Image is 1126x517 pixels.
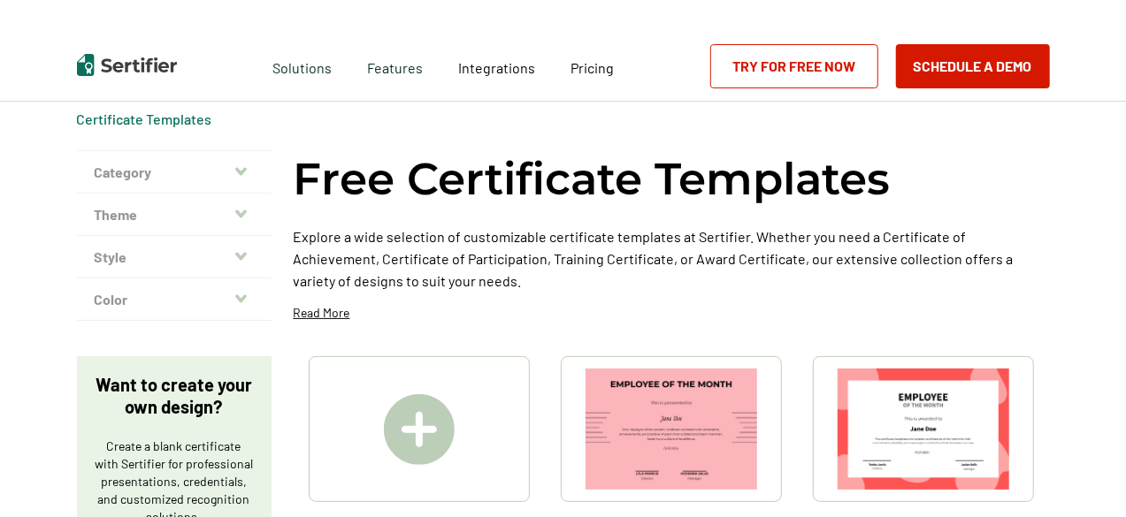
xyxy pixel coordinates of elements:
h1: Free Certificate Templates [294,150,891,208]
span: Certificate Templates [77,110,212,128]
img: Modern & Red Employee of the Month Certificate Template [838,369,1009,490]
p: Explore a wide selection of customizable certificate templates at Sertifier. Whether you need a C... [294,225,1050,292]
a: Pricing [571,55,614,77]
a: Integrations [458,55,535,77]
img: Create A Blank Certificate [384,394,455,465]
button: Color [77,278,272,321]
p: Read More [294,304,350,322]
span: Integrations [458,59,535,76]
span: Features [367,55,423,77]
a: Certificate Templates [77,110,212,127]
p: Want to create your own design? [95,374,254,418]
a: Try for Free Now [710,44,878,88]
button: Category [77,151,272,194]
span: Pricing [571,59,614,76]
button: Theme [77,194,272,236]
img: Simple & Modern Employee of the Month Certificate Template [586,369,757,490]
button: Style [77,236,272,278]
span: Solutions [272,55,332,77]
div: Breadcrumb [77,110,212,128]
img: Sertifier | Digital Credentialing Platform [77,54,177,76]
